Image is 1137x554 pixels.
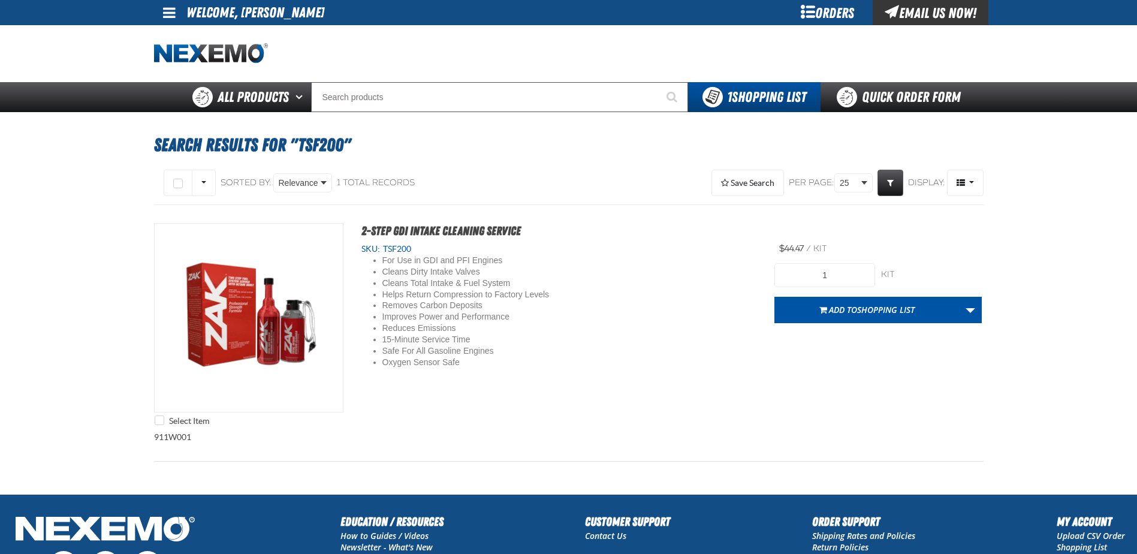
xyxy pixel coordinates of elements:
[154,205,984,461] div: 911W001
[382,311,599,323] li: Improves Power and Performance
[948,170,983,195] span: Product Grid Views Toolbar
[12,513,198,548] img: Nexemo Logo
[774,263,875,287] input: Product Quantity
[813,243,827,254] span: kit
[361,243,757,255] div: SKU:
[218,86,289,108] span: All Products
[789,177,834,189] span: Per page:
[908,177,945,188] span: Display:
[840,177,859,189] span: 25
[857,304,915,315] span: Shopping List
[731,178,774,188] span: Save Search
[774,297,960,323] button: Add toShopping List
[382,345,599,357] li: Safe For All Gasoline Engines
[340,513,444,531] h2: Education / Resources
[1057,541,1107,553] a: Shopping List
[806,243,811,254] span: /
[727,89,806,106] span: Shopping List
[382,334,599,345] li: 15-Minute Service Time
[727,89,732,106] strong: 1
[688,82,821,112] button: You have 1 Shopping List. Open to view details
[829,304,915,315] span: Add to
[382,278,599,289] li: Cleans Total Intake & Fuel System
[959,297,982,323] a: More Actions
[1057,513,1125,531] h2: My Account
[821,82,983,112] a: Quick Order Form
[279,177,318,189] span: Relevance
[154,43,268,64] img: Nexemo logo
[585,530,626,541] a: Contact Us
[192,170,216,196] button: Rows selection options
[155,415,209,427] label: Select Item
[947,170,984,196] button: Product Grid Views Toolbar
[585,513,670,531] h2: Customer Support
[221,177,272,188] span: Sorted By:
[812,530,915,541] a: Shipping Rates and Policies
[311,82,688,112] input: Search
[881,269,982,281] div: kit
[155,224,343,412] : View Details of the 2-Step GDI Intake Cleaning Service
[658,82,688,112] button: Start Searching
[382,357,599,368] li: Oxygen Sensor Safe
[154,129,984,161] h1: Search Results for "TSF200"
[155,224,343,412] img: 2-Step GDI Intake Cleaning Service
[155,415,164,425] input: Select Item
[382,266,599,278] li: Cleans Dirty Intake Valves
[382,300,599,311] li: Removes Carbon Deposits
[291,82,311,112] button: Open All Products pages
[812,541,868,553] a: Return Policies
[1057,530,1125,541] a: Upload CSV Order
[812,513,915,531] h2: Order Support
[382,323,599,334] li: Reduces Emissions
[340,530,429,541] a: How to Guides / Videos
[380,244,411,254] span: TSF200
[361,224,521,238] a: 2-Step GDI Intake Cleaning Service
[382,289,599,300] li: Helps Return Compression to Factory Levels
[711,170,784,196] button: Expand or Collapse Saved Search drop-down to save a search query
[154,43,268,64] a: Home
[340,541,433,553] a: Newsletter - What's New
[382,255,599,266] li: For Use in GDI and PFI Engines
[779,243,804,254] span: $44.47
[877,170,903,196] a: Expand or Collapse Grid Filters
[337,177,415,189] div: 1 total records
